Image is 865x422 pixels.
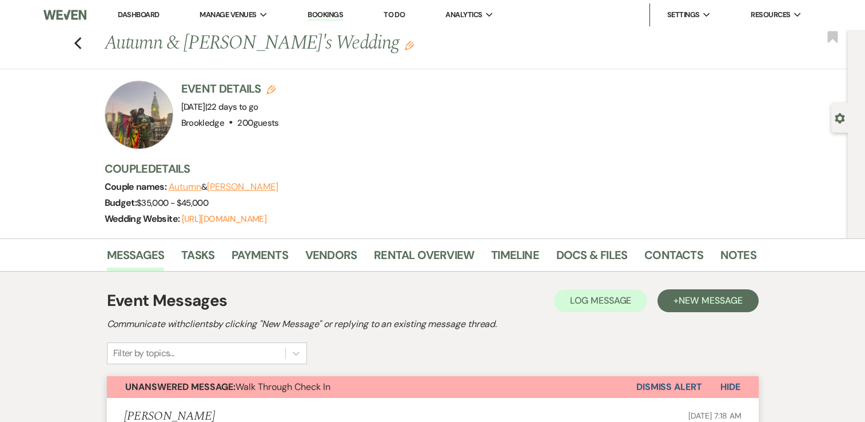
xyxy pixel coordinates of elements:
button: Edit [405,40,414,50]
h1: Event Messages [107,289,228,313]
a: Bookings [308,10,343,21]
span: Settings [667,9,700,21]
span: Hide [720,381,740,393]
a: Tasks [181,246,214,271]
h2: Communicate with clients by clicking "New Message" or replying to an existing message thread. [107,317,759,331]
a: Vendors [305,246,357,271]
button: Open lead details [835,112,845,123]
strong: Unanswered Message: [125,381,236,393]
span: Brookledge [181,117,225,129]
a: Contacts [644,246,703,271]
span: & [169,181,278,193]
button: Hide [702,376,759,398]
h3: Event Details [181,81,279,97]
h1: Autumn & [PERSON_NAME]'s Wedding [105,30,617,57]
span: Couple names: [105,181,169,193]
div: Filter by topics... [113,347,174,360]
span: 22 days to go [207,101,258,113]
a: Dashboard [118,10,159,19]
span: Budget: [105,197,137,209]
span: 200 guests [237,117,278,129]
span: New Message [679,294,742,306]
a: To Do [384,10,405,19]
span: Wedding Website: [105,213,182,225]
button: Autumn [169,182,202,192]
button: Log Message [554,289,647,312]
button: [PERSON_NAME] [207,182,278,192]
span: $35,000 - $45,000 [137,197,208,209]
a: [URL][DOMAIN_NAME] [182,213,266,225]
button: +New Message [657,289,758,312]
span: Analytics [445,9,482,21]
button: Dismiss Alert [636,376,702,398]
a: Timeline [491,246,539,271]
a: Payments [232,246,288,271]
h3: Couple Details [105,161,745,177]
span: | [205,101,258,113]
span: [DATE] [181,101,258,113]
a: Docs & Files [556,246,627,271]
button: Unanswered Message:Walk Through Check In [107,376,636,398]
img: Weven Logo [43,3,86,27]
span: Walk Through Check In [125,381,330,393]
span: Log Message [570,294,631,306]
span: [DATE] 7:18 AM [688,411,741,421]
a: Notes [720,246,756,271]
a: Messages [107,246,165,271]
span: Manage Venues [200,9,256,21]
a: Rental Overview [374,246,474,271]
span: Resources [751,9,790,21]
